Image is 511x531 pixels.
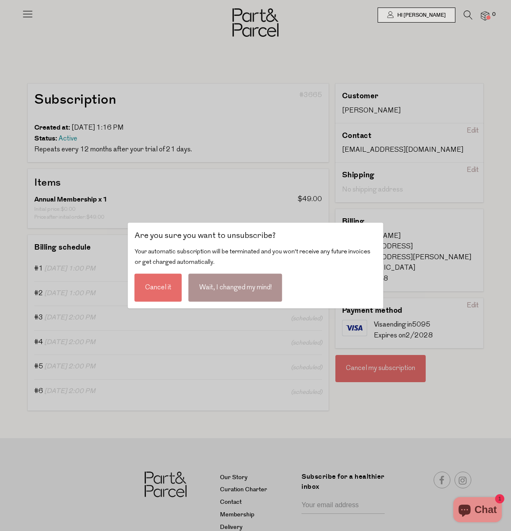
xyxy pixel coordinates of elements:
a: Hi [PERSON_NAME] [378,8,455,23]
img: Part&Parcel [233,8,278,37]
span: 0 [490,11,498,18]
div: Are you sure you want to unsubscribe? [135,230,377,243]
div: Wait, I changed my mind! [189,273,282,301]
span: Hi [PERSON_NAME] [395,12,446,19]
a: 0 [481,11,489,20]
div: Your automatic subscription will be terminated and you won't receive any future invoices or get c... [135,247,377,268]
div: Cancel it [135,273,182,301]
inbox-online-store-chat: Shopify online store chat [451,497,504,524]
